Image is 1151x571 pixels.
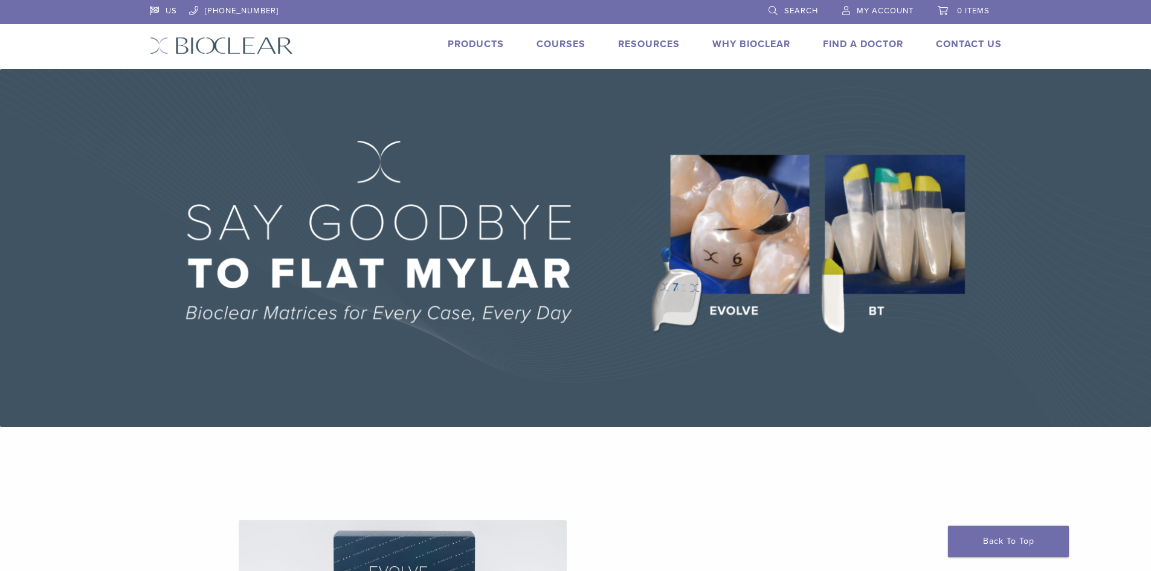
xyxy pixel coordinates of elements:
[618,38,680,50] a: Resources
[448,38,504,50] a: Products
[150,37,293,54] img: Bioclear
[784,6,818,16] span: Search
[948,526,1069,557] a: Back To Top
[823,38,903,50] a: Find A Doctor
[857,6,914,16] span: My Account
[936,38,1002,50] a: Contact Us
[957,6,990,16] span: 0 items
[537,38,585,50] a: Courses
[712,38,790,50] a: Why Bioclear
